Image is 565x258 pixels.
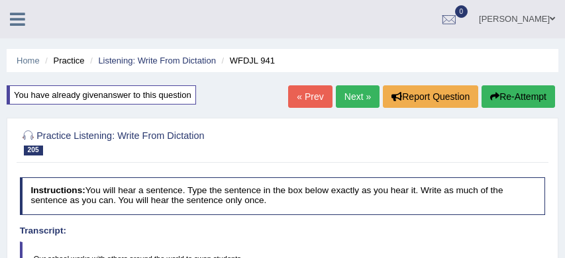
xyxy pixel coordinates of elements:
[383,85,478,108] button: Report Question
[20,177,546,215] h4: You will hear a sentence. Type the sentence in the box below exactly as you hear it. Write as muc...
[24,146,43,155] span: 205
[482,85,555,108] button: Re-Attempt
[219,54,275,67] li: WFDJL 941
[336,85,380,108] a: Next »
[42,54,84,67] li: Practice
[30,185,85,195] b: Instructions:
[288,85,332,108] a: « Prev
[20,226,546,236] h4: Transcript:
[98,56,216,65] a: Listening: Write From Dictation
[17,56,40,65] a: Home
[20,128,346,155] h2: Practice Listening: Write From Dictation
[455,5,468,18] span: 0
[7,85,196,105] div: You have already given answer to this question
